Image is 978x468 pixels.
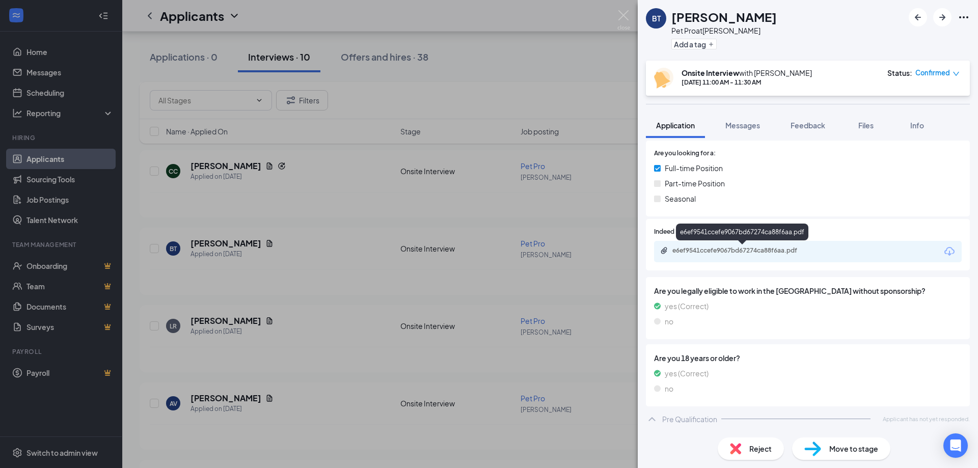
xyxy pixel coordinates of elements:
[672,246,815,255] div: e6ef9541ccefe9067bd67274ca88f6aa.pdf
[943,245,956,258] svg: Download
[646,413,658,425] svg: ChevronUp
[662,414,717,424] div: Pre Qualification
[858,121,874,130] span: Files
[665,316,673,327] span: no
[749,443,772,454] span: Reject
[883,415,970,423] span: Applicant has not yet responded.
[682,78,812,87] div: [DATE] 11:00 AM - 11:30 AM
[708,41,714,47] svg: Plus
[958,11,970,23] svg: Ellipses
[791,121,825,130] span: Feedback
[910,121,924,130] span: Info
[933,8,952,26] button: ArrowRight
[665,193,696,204] span: Seasonal
[682,68,812,78] div: with [PERSON_NAME]
[654,352,962,364] span: Are you 18 years or older?
[682,68,739,77] b: Onsite Interview
[829,443,878,454] span: Move to stage
[671,8,777,25] h1: [PERSON_NAME]
[725,121,760,130] span: Messages
[912,11,924,23] svg: ArrowLeftNew
[676,224,808,240] div: e6ef9541ccefe9067bd67274ca88f6aa.pdf
[665,383,673,394] span: no
[660,246,825,256] a: Paperclipe6ef9541ccefe9067bd67274ca88f6aa.pdf
[665,368,709,379] span: yes (Correct)
[654,227,699,237] span: Indeed Resume
[654,149,716,158] span: Are you looking for a:
[665,300,709,312] span: yes (Correct)
[909,8,927,26] button: ArrowLeftNew
[671,39,717,49] button: PlusAdd a tag
[915,68,950,78] span: Confirmed
[953,70,960,77] span: down
[656,121,695,130] span: Application
[654,285,962,296] span: Are you legally eligible to work in the [GEOGRAPHIC_DATA] without sponsorship?
[665,178,725,189] span: Part-time Position
[665,162,723,174] span: Full-time Position
[936,11,948,23] svg: ArrowRight
[943,433,968,458] div: Open Intercom Messenger
[660,246,668,255] svg: Paperclip
[652,13,661,23] div: BT
[671,25,777,36] div: Pet Pro at [PERSON_NAME]
[887,68,912,78] div: Status :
